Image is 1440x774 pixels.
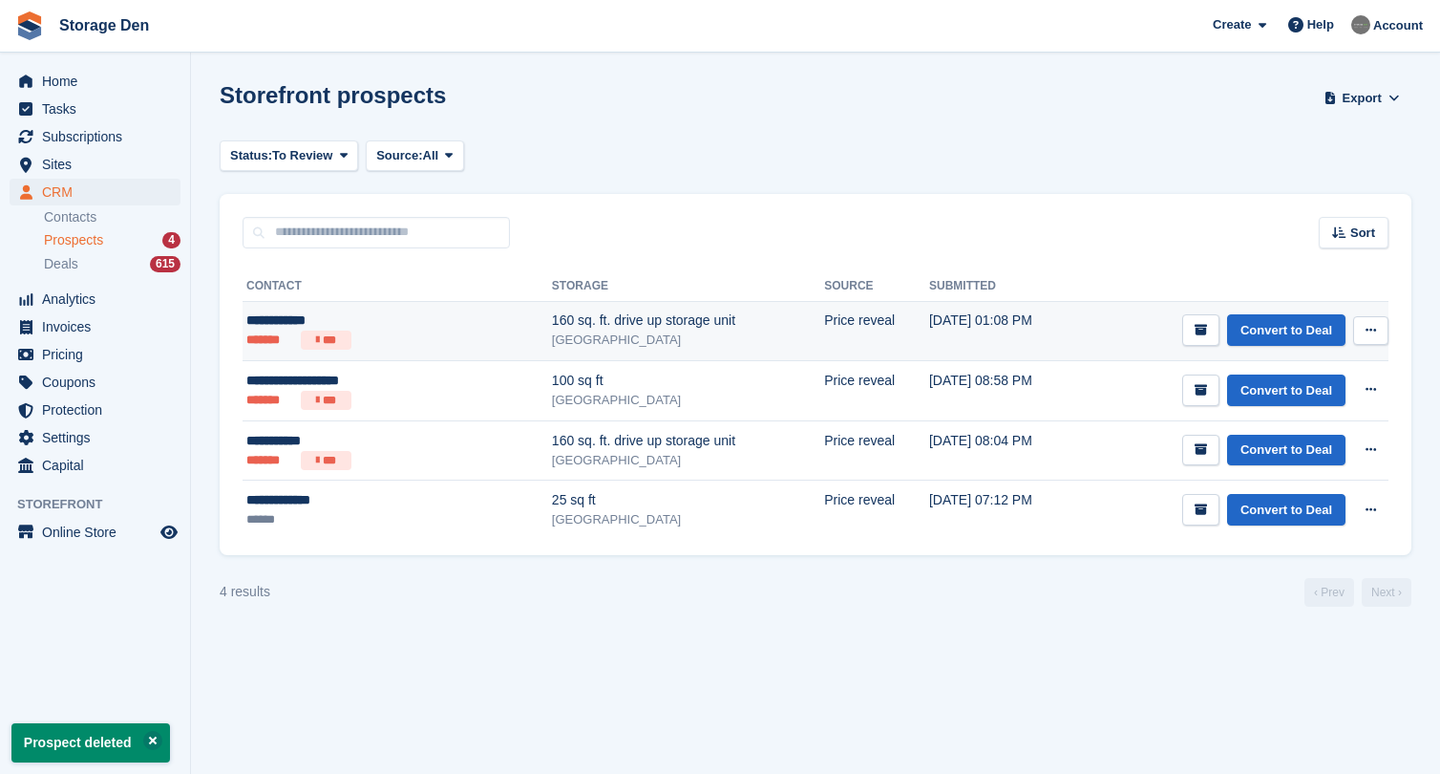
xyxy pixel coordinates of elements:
td: Price reveal [824,361,929,421]
div: 4 [162,232,180,248]
a: Previous [1304,578,1354,607]
a: menu [10,452,180,479]
span: Help [1307,15,1334,34]
a: Prospects 4 [44,230,180,250]
button: Source: All [366,140,464,172]
div: [GEOGRAPHIC_DATA] [552,510,824,529]
img: Brian Barbour [1351,15,1370,34]
a: menu [10,519,180,546]
p: Prospect deleted [11,723,170,763]
a: Convert to Deal [1227,435,1345,466]
div: 100 sq ft [552,371,824,391]
div: 160 sq. ft. drive up storage unit [552,431,824,451]
a: menu [10,341,180,368]
a: menu [10,424,180,451]
button: Export [1320,82,1404,114]
a: menu [10,123,180,150]
a: menu [10,68,180,95]
span: Invoices [42,313,157,340]
a: Contacts [44,208,180,226]
a: menu [10,179,180,205]
span: Account [1373,16,1423,35]
div: [GEOGRAPHIC_DATA] [552,331,824,350]
a: menu [10,397,180,423]
a: menu [10,286,180,312]
div: [GEOGRAPHIC_DATA] [552,451,824,470]
td: Price reveal [824,481,929,540]
td: [DATE] 07:12 PM [929,481,1082,540]
td: [DATE] 08:58 PM [929,361,1082,421]
span: Home [42,68,157,95]
span: Subscriptions [42,123,157,150]
span: CRM [42,179,157,205]
th: Storage [552,271,824,302]
span: Coupons [42,369,157,396]
a: Preview store [158,521,180,544]
span: Status: [230,146,272,165]
button: Status: To Review [220,140,358,172]
div: 160 sq. ft. drive up storage unit [552,311,824,331]
a: Deals 615 [44,254,180,274]
td: [DATE] 01:08 PM [929,301,1082,361]
span: Prospects [44,231,103,249]
nav: Page [1301,578,1415,607]
span: Protection [42,397,157,423]
a: Next [1362,578,1411,607]
span: To Review [272,146,332,165]
td: Price reveal [824,301,929,361]
td: [DATE] 08:04 PM [929,420,1082,481]
span: Export [1343,89,1382,108]
a: menu [10,96,180,122]
a: Convert to Deal [1227,375,1345,406]
h1: Storefront prospects [220,82,446,108]
span: Storefront [17,495,190,514]
span: Analytics [42,286,157,312]
span: Settings [42,424,157,451]
th: Source [824,271,929,302]
a: menu [10,369,180,396]
div: 615 [150,256,180,272]
a: menu [10,151,180,178]
span: Online Store [42,519,157,546]
span: Deals [44,255,78,273]
span: Sort [1350,224,1375,243]
a: menu [10,313,180,340]
span: Pricing [42,341,157,368]
th: Contact [243,271,552,302]
span: Capital [42,452,157,479]
span: All [423,146,439,165]
a: Convert to Deal [1227,314,1345,346]
div: [GEOGRAPHIC_DATA] [552,391,824,410]
img: stora-icon-8386f47178a22dfd0bd8f6a31ec36ba5ce8667c1dd55bd0f319d3a0aa187defe.svg [15,11,44,40]
span: Source: [376,146,422,165]
a: Convert to Deal [1227,494,1345,526]
a: Storage Den [52,10,157,41]
div: 4 results [220,582,270,602]
span: Tasks [42,96,157,122]
th: Submitted [929,271,1082,302]
td: Price reveal [824,420,929,481]
span: Create [1213,15,1251,34]
span: Sites [42,151,157,178]
div: 25 sq ft [552,490,824,510]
